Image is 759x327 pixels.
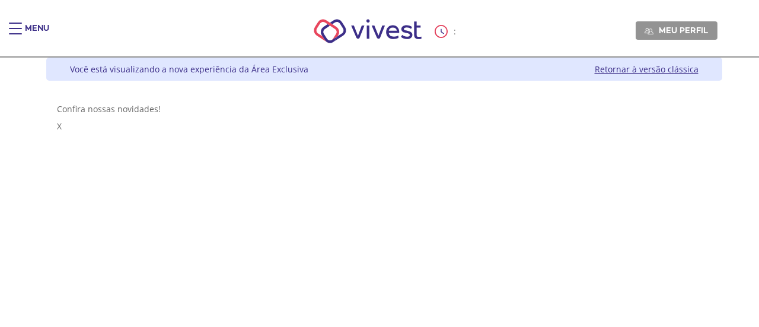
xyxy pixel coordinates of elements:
[301,6,435,56] img: Vivest
[659,25,708,36] span: Meu perfil
[595,64,699,75] a: Retornar à versão clássica
[70,64,308,75] div: Você está visualizando a nova experiência da Área Exclusiva
[37,58,722,327] div: Vivest
[636,21,717,39] a: Meu perfil
[57,103,712,115] div: Confira nossas novidades!
[25,23,49,46] div: Menu
[645,27,653,36] img: Meu perfil
[435,25,458,38] div: :
[57,120,62,132] span: X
